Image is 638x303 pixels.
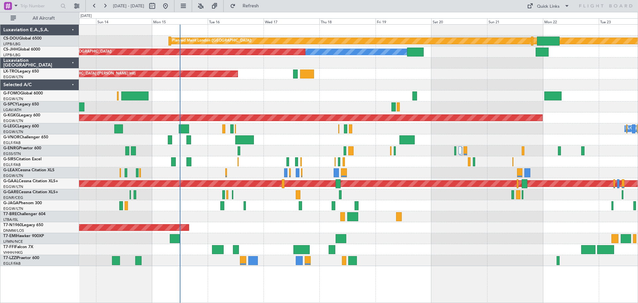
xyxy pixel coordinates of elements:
span: CS-JHH [3,48,18,52]
span: G-KGKG [3,113,19,117]
button: Quick Links [524,1,573,11]
button: Refresh [227,1,267,11]
div: Sat 20 [431,18,487,24]
a: G-KGKGLegacy 600 [3,113,40,117]
span: G-ENRG [3,146,19,150]
a: LFMN/NCE [3,239,23,244]
div: Sun 14 [96,18,152,24]
a: CS-JHHGlobal 6000 [3,48,40,52]
span: G-FOMO [3,91,20,95]
a: EGGW/LTN [3,96,23,101]
a: T7-N1960Legacy 650 [3,223,43,227]
a: G-ENRGPraetor 600 [3,146,41,150]
a: EGGW/LTN [3,173,23,178]
div: Thu 18 [319,18,375,24]
div: [DATE] [80,13,92,19]
div: Planned Maint London ([GEOGRAPHIC_DATA]) [172,36,252,46]
input: Trip Number [20,1,58,11]
span: G-GAAL [3,179,19,183]
a: LFPB/LBG [3,53,21,58]
a: T7-EMIHawker 900XP [3,234,44,238]
span: G-LEAX [3,168,18,172]
a: T7-LZZIPraetor 600 [3,256,39,260]
span: CS-DOU [3,37,19,41]
a: G-LEGCLegacy 600 [3,124,39,128]
a: T7-BREChallenger 604 [3,212,46,216]
a: G-VNORChallenger 650 [3,135,48,139]
a: EGGW/LTN [3,184,23,189]
span: T7-FFI [3,245,15,249]
div: Sun 21 [487,18,543,24]
span: All Aircraft [17,16,70,21]
span: LX-TRO [3,70,18,74]
a: EGGW/LTN [3,75,23,79]
span: [DATE] - [DATE] [113,3,144,9]
span: G-SPCY [3,102,18,106]
div: Fri 19 [375,18,431,24]
a: G-GAALCessna Citation XLS+ [3,179,58,183]
a: EGLF/FAB [3,140,21,145]
a: EGGW/LTN [3,206,23,211]
span: G-GARE [3,190,19,194]
span: G-SIRS [3,157,16,161]
div: Wed 17 [264,18,319,24]
a: G-SPCYLegacy 650 [3,102,39,106]
span: T7-LZZI [3,256,17,260]
a: EGGW/LTN [3,129,23,134]
span: T7-BRE [3,212,17,216]
a: EGLF/FAB [3,261,21,266]
a: T7-FFIFalcon 7X [3,245,33,249]
a: G-LEAXCessna Citation XLS [3,168,54,172]
a: EGGW/LTN [3,118,23,123]
a: LGAV/ATH [3,107,21,112]
button: All Aircraft [7,13,72,24]
a: CS-DOUGlobal 6500 [3,37,42,41]
div: Tue 16 [208,18,264,24]
a: LFPB/LBG [3,42,21,47]
span: G-JAGA [3,201,19,205]
a: G-GARECessna Citation XLS+ [3,190,58,194]
div: Mon 15 [152,18,208,24]
a: EGNR/CEG [3,195,23,200]
div: Quick Links [537,3,560,10]
span: G-VNOR [3,135,20,139]
a: EGSS/STN [3,151,21,156]
div: Unplanned Maint [GEOGRAPHIC_DATA] ([PERSON_NAME] Intl) [28,69,136,79]
a: LTBA/ISL [3,217,18,222]
a: VHHH/HKG [3,250,23,255]
span: T7-N1960 [3,223,22,227]
a: EGLF/FAB [3,162,21,167]
span: Refresh [237,4,265,8]
span: T7-EMI [3,234,16,238]
div: Mon 22 [543,18,599,24]
span: G-LEGC [3,124,18,128]
a: DNMM/LOS [3,228,24,233]
a: G-JAGAPhenom 300 [3,201,42,205]
a: G-FOMOGlobal 6000 [3,91,43,95]
a: G-SIRSCitation Excel [3,157,42,161]
a: LX-TROLegacy 650 [3,70,39,74]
